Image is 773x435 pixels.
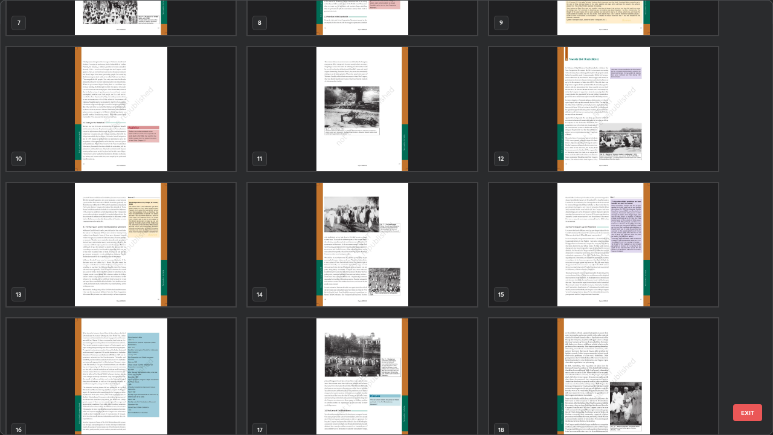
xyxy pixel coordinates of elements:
img: 1756818752AGGYDA.pdf [7,183,236,307]
div: grid [1,1,751,434]
img: 1756818752AGGYDA.pdf [489,183,718,307]
img: 1756818752AGGYDA.pdf [248,183,476,307]
img: 1756818752AGGYDA.pdf [248,47,476,171]
img: 1756818752AGGYDA.pdf [7,47,236,171]
img: 1756818752AGGYDA.pdf [489,47,718,171]
button: EXIT [733,404,762,421]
